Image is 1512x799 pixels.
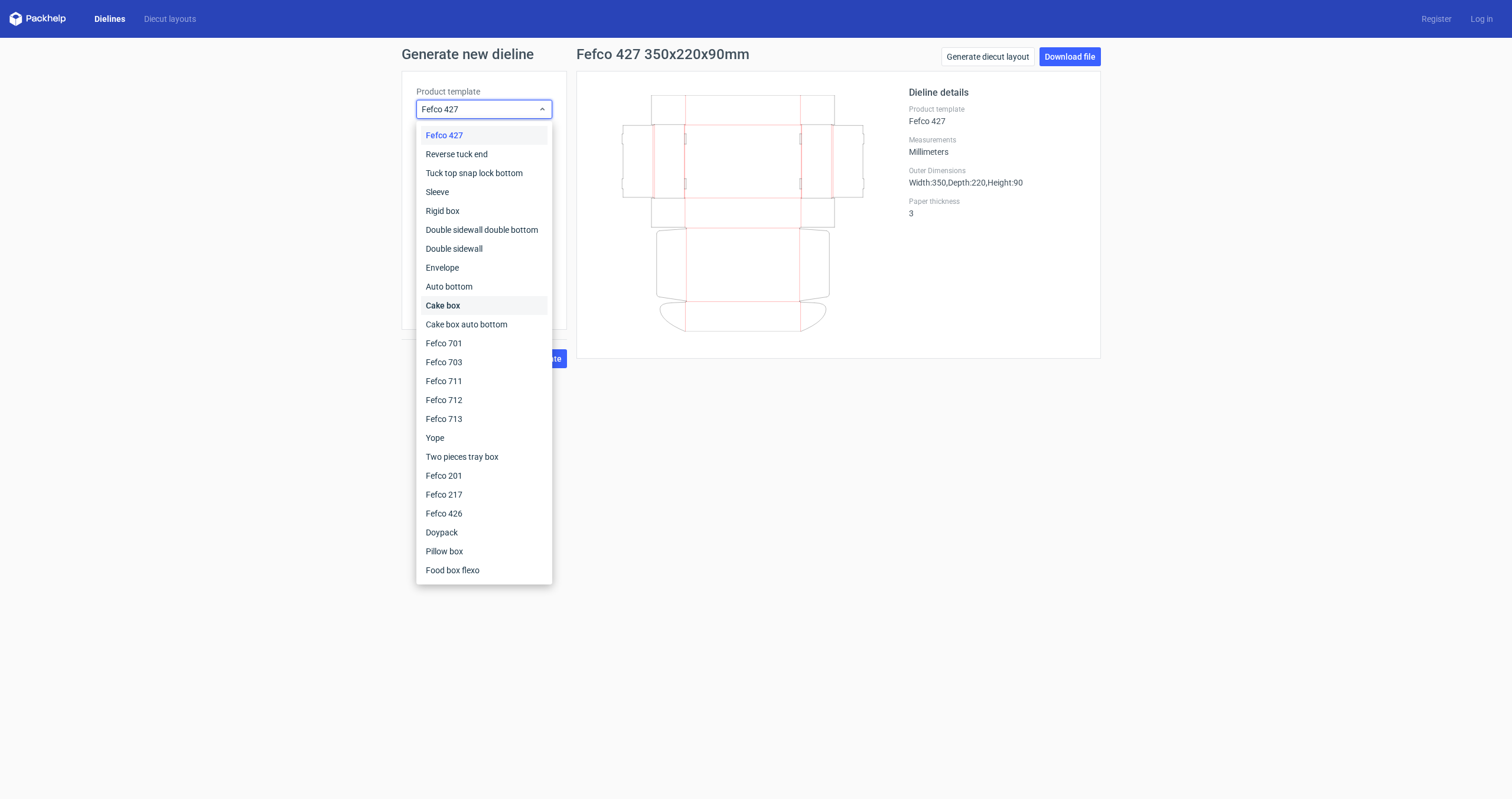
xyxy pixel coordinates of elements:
[986,178,1023,187] span: , Height : 90
[421,504,548,523] div: Fefco 426
[1039,47,1101,66] a: Download file
[421,202,548,220] div: Rigid box
[421,277,548,296] div: Auto bottom
[422,103,538,115] span: Fefco 427
[421,126,548,145] div: Fefco 427
[909,166,1086,176] label: Outer Dimensions
[135,13,206,25] a: Diecut layouts
[909,178,946,187] span: Width : 350
[421,315,548,334] div: Cake box auto bottom
[421,542,548,561] div: Pillow box
[909,197,1086,218] div: 3
[421,220,548,239] div: Double sidewall double bottom
[421,353,548,372] div: Fefco 703
[909,135,1086,145] label: Measurements
[421,258,548,277] div: Envelope
[1461,13,1503,25] a: Log in
[421,183,548,202] div: Sleeve
[421,164,548,183] div: Tuck top snap lock bottom
[421,391,548,410] div: Fefco 712
[421,410,548,428] div: Fefco 713
[941,47,1035,66] a: Generate diecut layout
[85,13,135,25] a: Dielines
[421,145,548,164] div: Reverse tuck end
[416,86,552,98] label: Product template
[909,105,1086,126] div: Fefco 427
[576,47,750,61] h1: Fefco 427 350x220x90mm
[1412,13,1461,25] a: Register
[421,372,548,391] div: Fefco 711
[421,428,548,447] div: Yope
[421,239,548,258] div: Double sidewall
[421,466,548,485] div: Fefco 201
[421,447,548,466] div: Two pieces tray box
[421,561,548,580] div: Food box flexo
[909,86,1086,100] h2: Dieline details
[909,135,1086,157] div: Millimeters
[402,47,1110,61] h1: Generate new dieline
[421,334,548,353] div: Fefco 701
[946,178,986,187] span: , Depth : 220
[421,296,548,315] div: Cake box
[421,523,548,542] div: Doypack
[421,485,548,504] div: Fefco 217
[909,197,1086,206] label: Paper thickness
[909,105,1086,114] label: Product template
